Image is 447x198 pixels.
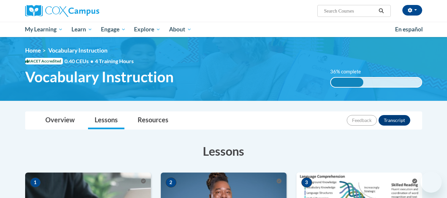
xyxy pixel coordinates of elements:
[25,5,99,17] img: Cox Campus
[421,172,442,193] iframe: Button to launch messaging window
[323,7,376,15] input: Search Courses
[21,22,67,37] a: My Learning
[48,47,108,54] span: Vocabulary Instruction
[402,5,422,16] button: Account Settings
[25,25,63,33] span: My Learning
[25,58,63,64] span: IACET Accredited
[97,22,130,37] a: Engage
[67,22,97,37] a: Learn
[39,112,81,129] a: Overview
[378,9,384,14] i: 
[25,68,174,86] span: Vocabulary Instruction
[379,115,410,126] button: Transcript
[25,143,422,159] h3: Lessons
[90,58,93,64] span: •
[65,58,95,65] span: 0.40 CEUs
[166,178,176,187] span: 2
[15,22,432,37] div: Main menu
[330,68,368,75] label: 36% complete
[134,25,160,33] span: Explore
[395,26,423,33] span: En español
[71,25,92,33] span: Learn
[165,22,196,37] a: About
[331,78,363,87] div: 36% complete
[131,112,175,129] a: Resources
[25,5,151,17] a: Cox Campus
[88,112,124,129] a: Lessons
[130,22,165,37] a: Explore
[25,47,41,54] a: Home
[376,7,386,15] button: Search
[30,178,41,187] span: 1
[391,22,427,36] a: En español
[95,58,134,64] span: 4 Training Hours
[169,25,192,33] span: About
[347,115,377,126] button: Feedback
[101,25,126,33] span: Engage
[301,178,312,187] span: 3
